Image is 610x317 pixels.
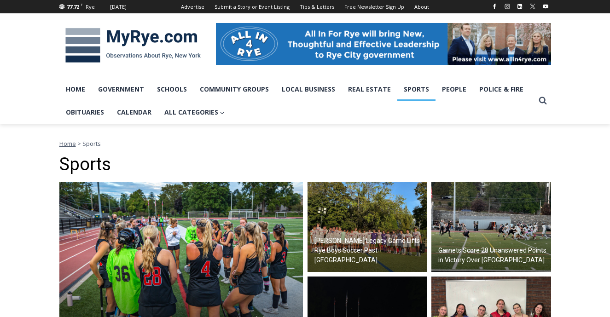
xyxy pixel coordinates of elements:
[81,2,83,7] span: F
[59,139,76,148] a: Home
[308,182,427,272] a: [PERSON_NAME] Legacy Game Lifts Rye Boys Soccer Past [GEOGRAPHIC_DATA]
[59,22,207,69] img: MyRye.com
[59,78,92,101] a: Home
[436,78,473,101] a: People
[431,182,551,272] img: (PHOTO: Rye Football's Henry Shoemaker (#5) kicks an extra point in his team's 42-13 win vs Yorkt...
[110,101,158,124] a: Calendar
[527,1,538,12] a: X
[82,139,101,148] span: Sports
[534,92,551,109] button: View Search Form
[164,107,225,117] span: All Categories
[59,154,551,175] h1: Sports
[193,78,275,101] a: Community Groups
[59,78,534,124] nav: Primary Navigation
[314,236,425,265] h2: [PERSON_NAME] Legacy Game Lifts Rye Boys Soccer Past [GEOGRAPHIC_DATA]
[92,78,151,101] a: Government
[86,3,95,11] div: Rye
[473,78,530,101] a: Police & Fire
[151,78,193,101] a: Schools
[59,139,551,148] nav: Breadcrumbs
[275,78,342,101] a: Local Business
[502,1,513,12] a: Instagram
[431,182,551,272] a: Garnets Score 28 Unanswered Points in Victory Over [GEOGRAPHIC_DATA]
[308,182,427,272] img: (PHOTO: The Rye Boys Soccer team from October 4, 2025, against Pleasantville. Credit: Daniela Arr...
[540,1,551,12] a: YouTube
[514,1,525,12] a: Linkedin
[77,139,81,148] span: >
[67,3,79,10] span: 77.72
[59,101,110,124] a: Obituaries
[489,1,500,12] a: Facebook
[158,101,231,124] a: All Categories
[342,78,397,101] a: Real Estate
[110,3,127,11] div: [DATE]
[216,23,551,64] img: All in for Rye
[397,78,436,101] a: Sports
[438,246,549,265] h2: Garnets Score 28 Unanswered Points in Victory Over [GEOGRAPHIC_DATA]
